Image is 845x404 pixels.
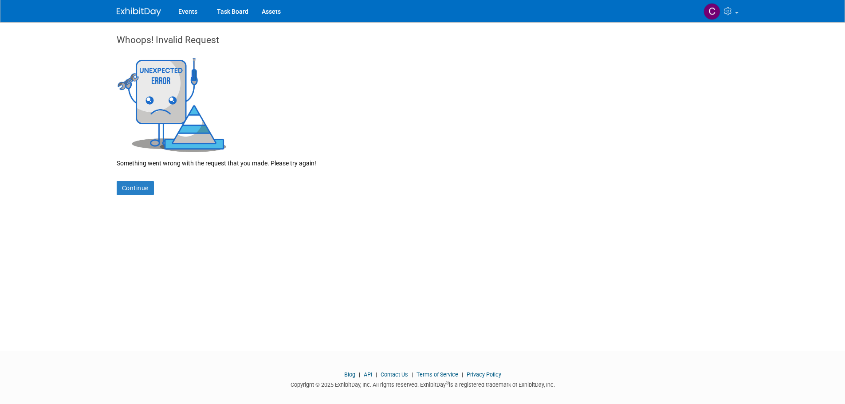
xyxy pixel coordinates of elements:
a: Continue [117,181,154,195]
a: Contact Us [381,371,408,378]
a: Privacy Policy [467,371,501,378]
span: | [373,371,379,378]
a: API [364,371,372,378]
div: Whoops! Invalid Request [117,33,729,55]
div: Something went wrong with the request that you made. Please try again! [117,152,729,168]
img: Carrie Cheeks [704,3,720,20]
img: Invalid Request [117,55,228,152]
span: | [357,371,362,378]
img: ExhibitDay [117,8,161,16]
span: | [409,371,415,378]
a: Blog [344,371,355,378]
sup: ® [446,380,449,385]
span: | [460,371,465,378]
a: Terms of Service [417,371,458,378]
